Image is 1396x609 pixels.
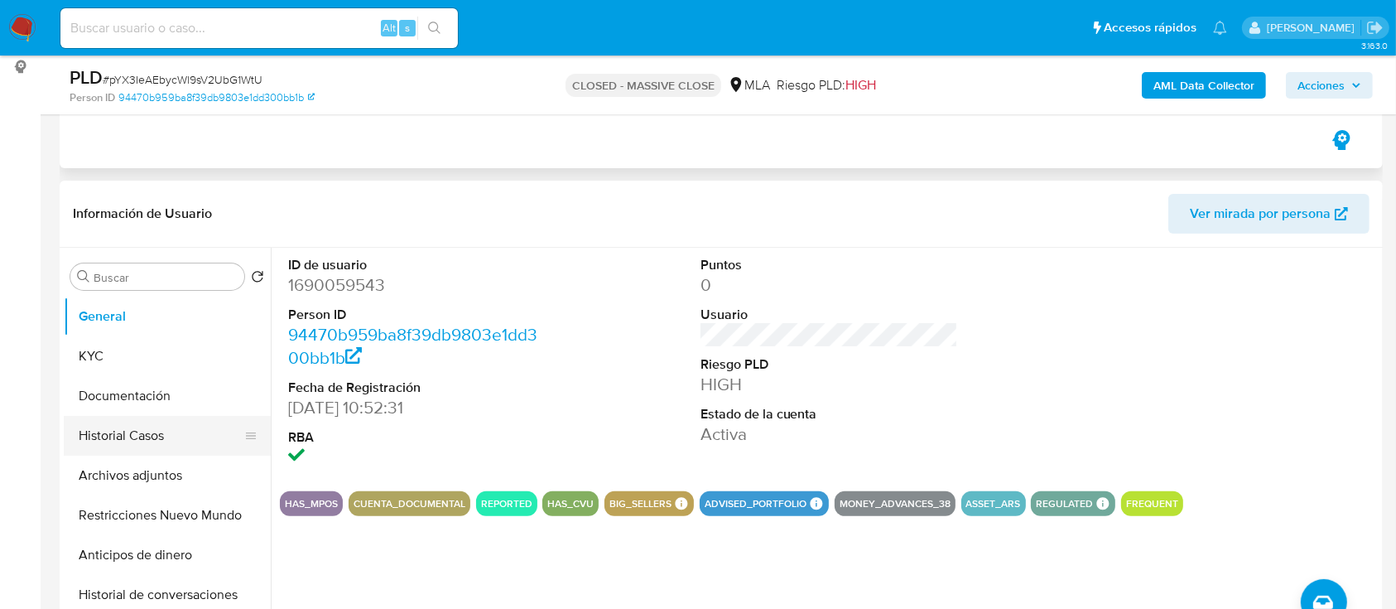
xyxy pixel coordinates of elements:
button: AML Data Collector [1142,72,1266,99]
a: Salir [1366,19,1384,36]
button: Volver al orden por defecto [251,270,264,288]
p: ezequiel.castrillon@mercadolibre.com [1267,20,1360,36]
button: Acciones [1286,72,1373,99]
b: Person ID [70,90,115,105]
h1: Información de Usuario [73,205,212,222]
button: Archivos adjuntos [64,456,271,495]
dd: [DATE] 10:52:31 [288,396,546,419]
dt: Estado de la cuenta [700,405,959,423]
button: search-icon [417,17,451,40]
span: s [405,20,410,36]
dt: Usuario [700,306,959,324]
input: Buscar usuario o caso... [60,17,458,39]
dt: Fecha de Registración [288,379,546,397]
button: Documentación [64,376,271,416]
button: Buscar [77,270,90,283]
button: KYC [64,336,271,376]
span: Accesos rápidos [1104,19,1196,36]
dt: Puntos [700,256,959,274]
span: Alt [383,20,396,36]
a: 94470b959ba8f39db9803e1dd300bb1b [118,90,315,105]
span: Ver mirada por persona [1190,194,1331,234]
dd: Activa [700,423,959,446]
dt: Riesgo PLD [700,355,959,374]
span: Riesgo PLD: [777,76,876,94]
dd: 1690059543 [288,273,546,297]
dt: Person ID [288,306,546,324]
button: Ver mirada por persona [1168,194,1370,234]
span: 3.163.0 [1361,39,1388,52]
p: CLOSED - MASSIVE CLOSE [566,74,721,97]
span: Acciones [1297,72,1345,99]
button: Historial Casos [64,416,258,456]
button: Anticipos de dinero [64,535,271,575]
dt: RBA [288,428,546,447]
a: Notificaciones [1213,21,1227,35]
dd: 0 [700,273,959,297]
span: # pYX3IeAEbycWl9sV2UbG1WtU [103,71,262,88]
b: PLD [70,64,103,90]
div: MLA [728,76,770,94]
dd: HIGH [700,373,959,396]
dt: ID de usuario [288,256,546,274]
a: 94470b959ba8f39db9803e1dd300bb1b [288,322,537,370]
button: Restricciones Nuevo Mundo [64,495,271,535]
b: AML Data Collector [1153,72,1254,99]
input: Buscar [94,270,238,285]
button: General [64,297,271,336]
span: HIGH [845,75,876,94]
